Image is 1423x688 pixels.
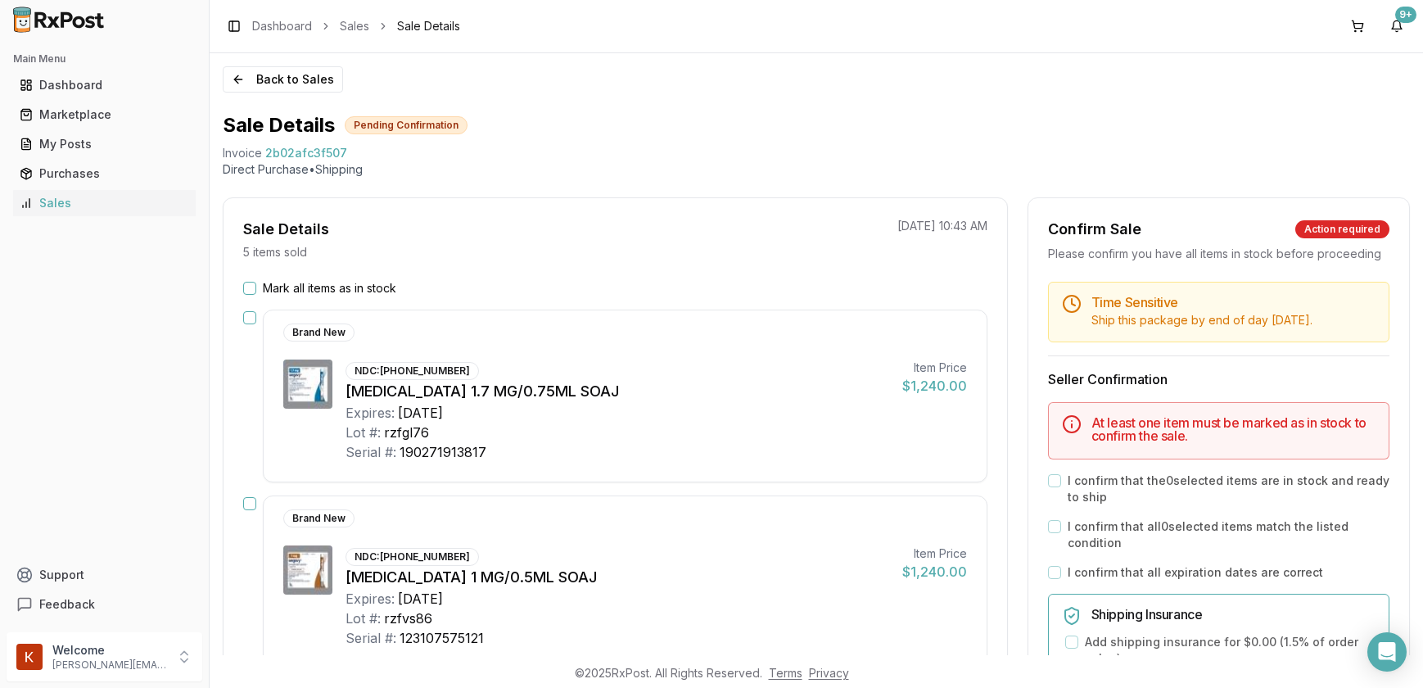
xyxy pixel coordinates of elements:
label: I confirm that all expiration dates are correct [1068,564,1323,581]
div: [MEDICAL_DATA] 1.7 MG/0.75ML SOAJ [346,380,889,403]
a: Marketplace [13,100,196,129]
h5: Time Sensitive [1091,296,1376,309]
div: Marketplace [20,106,189,123]
span: Sale Details [397,18,460,34]
div: 9+ [1395,7,1416,23]
p: Direct Purchase • Shipping [223,161,1410,178]
h5: At least one item must be marked as in stock to confirm the sale. [1091,416,1376,442]
p: 5 items sold [243,244,307,260]
h3: Seller Confirmation [1048,369,1389,389]
div: Expires: [346,403,395,423]
div: Action required [1295,220,1389,238]
div: Brand New [283,509,355,527]
button: Support [7,560,202,590]
div: NDC: [PHONE_NUMBER] [346,362,479,380]
div: $1,240.00 [902,376,967,396]
img: RxPost Logo [7,7,111,33]
div: rzfvs86 [384,609,432,628]
label: I confirm that all 0 selected items match the listed condition [1068,518,1389,551]
div: $1,240.00 [902,562,967,582]
img: Wegovy 1 MG/0.5ML SOAJ [283,545,332,595]
p: [PERSON_NAME][EMAIL_ADDRESS][DOMAIN_NAME] [52,659,166,672]
div: Confirm Sale [1048,218,1141,241]
div: 190271913817 [400,442,486,462]
a: Dashboard [13,70,196,100]
span: Feedback [39,596,95,613]
a: Purchases [13,159,196,188]
div: Purchases [20,165,189,182]
div: [DATE] [398,589,443,609]
p: Welcome [52,642,166,659]
nav: breadcrumb [252,18,460,34]
div: Item Price [902,545,967,562]
button: Back to Sales [223,66,343,93]
p: [DATE] 10:43 AM [897,218,987,234]
label: I confirm that the 0 selected items are in stock and ready to ship [1068,473,1389,505]
div: Sales [20,195,189,211]
div: 123107575121 [400,628,484,648]
div: Pending Confirmation [345,116,468,134]
div: Expires: [346,589,395,609]
button: Marketplace [7,102,202,128]
img: User avatar [16,644,43,670]
span: 2b02afc3f507 [265,145,347,161]
div: NDC: [PHONE_NUMBER] [346,548,479,566]
button: Sales [7,190,202,216]
a: Sales [340,18,369,34]
div: [MEDICAL_DATA] 1 MG/0.5ML SOAJ [346,566,889,589]
a: Sales [13,188,196,218]
span: Ship this package by end of day [DATE] . [1091,313,1312,327]
div: Brand New [283,324,355,342]
div: My Posts [20,136,189,152]
div: Dashboard [20,77,189,93]
div: Lot #: [346,609,381,628]
label: Mark all items as in stock [263,280,396,296]
div: [DATE] [398,403,443,423]
div: Invoice [223,145,262,161]
a: Privacy [809,666,849,680]
button: Dashboard [7,72,202,98]
a: Terms [769,666,802,680]
button: 9+ [1384,13,1410,39]
a: My Posts [13,129,196,159]
div: Open Intercom Messenger [1367,632,1407,672]
button: Feedback [7,590,202,619]
h5: Shipping Insurance [1091,608,1376,621]
a: Dashboard [252,18,312,34]
div: Lot #: [346,423,381,442]
label: Add shipping insurance for $0.00 ( 1.5 % of order value) [1085,634,1376,667]
img: Wegovy 1.7 MG/0.75ML SOAJ [283,360,332,409]
div: Sale Details [243,218,329,241]
div: Serial #: [346,628,396,648]
div: Item Price [902,360,967,376]
h1: Sale Details [223,112,335,138]
div: Please confirm you have all items in stock before proceeding [1048,246,1389,262]
h2: Main Menu [13,52,196,66]
button: Purchases [7,161,202,187]
div: Serial #: [346,442,396,462]
button: My Posts [7,131,202,157]
div: rzfgl76 [384,423,429,442]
